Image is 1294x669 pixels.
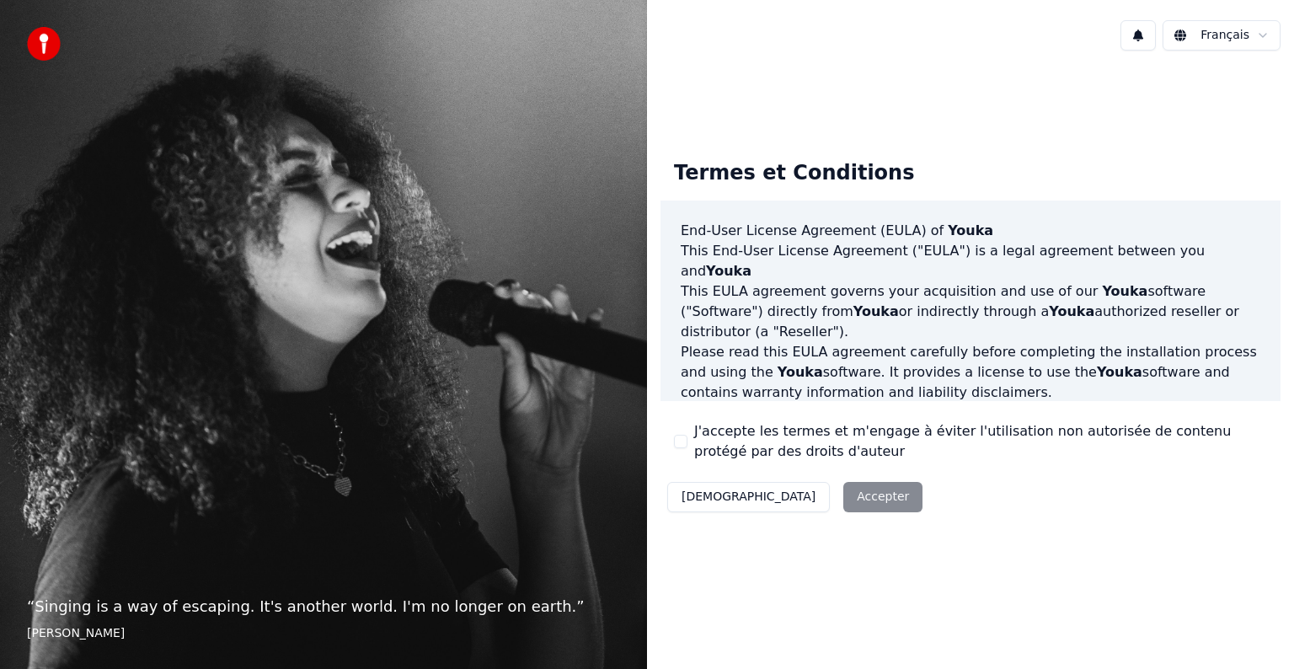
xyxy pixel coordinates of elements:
[853,303,899,319] span: Youka
[948,222,993,238] span: Youka
[667,482,830,512] button: [DEMOGRAPHIC_DATA]
[1102,283,1147,299] span: Youka
[681,342,1260,403] p: Please read this EULA agreement carefully before completing the installation process and using th...
[681,221,1260,241] h3: End-User License Agreement (EULA) of
[660,147,928,201] div: Termes et Conditions
[681,281,1260,342] p: This EULA agreement governs your acquisition and use of our software ("Software") directly from o...
[681,241,1260,281] p: This End-User License Agreement ("EULA") is a legal agreement between you and
[778,364,823,380] span: Youka
[27,27,61,61] img: youka
[1097,364,1142,380] span: Youka
[706,263,751,279] span: Youka
[27,595,620,618] p: “ Singing is a way of escaping. It's another world. I'm no longer on earth. ”
[694,421,1267,462] label: J'accepte les termes et m'engage à éviter l'utilisation non autorisée de contenu protégé par des ...
[27,625,620,642] footer: [PERSON_NAME]
[1049,303,1094,319] span: Youka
